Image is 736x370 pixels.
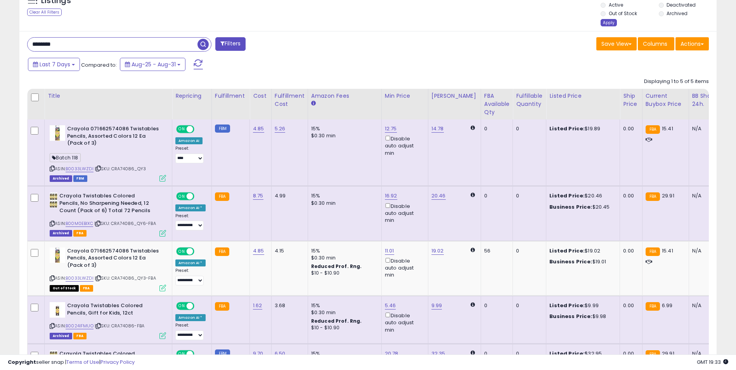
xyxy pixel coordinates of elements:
span: OFF [193,193,206,200]
a: 19.02 [431,247,444,255]
div: Amazon Fees [311,92,378,100]
label: Archived [667,10,688,17]
div: Apply [601,19,617,26]
small: FBA [215,192,229,201]
small: FBA [646,125,660,134]
div: 0 [484,302,507,309]
div: Cost [253,92,268,100]
small: FBA [215,302,229,311]
span: 2025-09-8 19:33 GMT [697,358,728,366]
div: 0 [516,247,540,254]
div: ASIN: [50,192,166,235]
div: 15% [311,192,376,199]
b: Listed Price: [549,247,585,254]
div: $9.98 [549,313,614,320]
div: Preset: [175,213,206,231]
span: FBM [73,175,87,182]
a: B0033LWZDI [66,275,94,282]
div: Amazon AI * [175,204,206,211]
div: 0 [516,302,540,309]
span: Batch 118 [50,153,81,162]
b: Listed Price: [549,192,585,199]
button: Last 7 Days [28,58,80,71]
div: $0.30 min [311,132,376,139]
img: 41XO0b3+HGL._SL40_.jpg [50,192,57,208]
div: BB Share 24h. [692,92,720,108]
div: $20.46 [549,192,614,199]
div: Min Price [385,92,425,100]
div: 3.68 [275,302,302,309]
div: Fulfillment [215,92,246,100]
div: ASIN: [50,302,166,338]
div: $9.99 [549,302,614,309]
a: 5.46 [385,302,396,309]
b: Crayola Twistables Colored Pencils, Gift for Kids, 12ct [67,302,161,318]
span: ON [177,248,187,254]
b: Reduced Prof. Rng. [311,263,362,270]
a: 11.01 [385,247,394,255]
b: Reduced Prof. Rng. [311,318,362,324]
div: 0 [484,192,507,199]
div: N/A [692,192,718,199]
div: Amazon AI * [175,314,206,321]
span: Listings that have been deleted from Seller Central [50,333,72,339]
div: Repricing [175,92,208,100]
div: ASIN: [50,247,166,290]
span: Compared to: [81,61,117,69]
small: FBA [215,247,229,256]
div: $0.30 min [311,254,376,261]
span: 15.41 [662,247,673,254]
div: Amazon AI * [175,259,206,266]
img: 41fWX5Q3P7L._SL40_.jpg [50,125,65,141]
div: Disable auto adjust min [385,311,422,334]
div: Disable auto adjust min [385,202,422,224]
div: 15% [311,247,376,254]
label: Out of Stock [609,10,637,17]
div: $20.45 [549,204,614,211]
div: $0.30 min [311,309,376,316]
button: Columns [638,37,674,50]
label: Active [609,2,623,8]
a: 9.99 [431,302,442,309]
span: ON [177,126,187,133]
a: 4.85 [253,247,264,255]
strong: Copyright [8,358,36,366]
div: Preset: [175,323,206,340]
div: 56 [484,247,507,254]
span: FBA [73,230,87,237]
div: N/A [692,302,718,309]
div: $10 - $10.90 [311,270,376,277]
div: Displaying 1 to 5 of 5 items [644,78,709,85]
button: Actions [675,37,709,50]
span: 15.41 [662,125,673,132]
small: FBA [646,302,660,311]
small: FBM [215,124,230,133]
div: 0 [516,125,540,132]
img: 41ev99uDJVL._SL40_.jpg [50,302,65,318]
div: Listed Price [549,92,617,100]
a: 4.85 [253,125,264,133]
img: 41fWX5Q3P7L._SL40_.jpg [50,247,65,263]
span: FBA [80,285,93,292]
span: 6.99 [662,302,673,309]
div: N/A [692,125,718,132]
div: Preset: [175,268,206,285]
b: Listed Price: [549,125,585,132]
b: Business Price: [549,258,592,265]
span: | SKU: CRA74086_QY6-FBA [94,220,156,226]
div: Clear All Filters [27,9,62,16]
label: Deactivated [667,2,696,8]
div: $19.02 [549,247,614,254]
div: 0 [484,125,507,132]
span: | SKU: CRA74086-FBA [95,323,144,329]
div: 15% [311,302,376,309]
span: OFF [193,303,206,309]
span: Aug-25 - Aug-31 [132,61,176,68]
div: Amazon AI [175,137,203,144]
span: Listings that have been deleted from Seller Central [50,175,72,182]
div: 0.00 [623,247,636,254]
div: seller snap | | [8,359,135,366]
button: Aug-25 - Aug-31 [120,58,185,71]
span: | SKU: CRA74086_QY3 [95,166,146,172]
small: Amazon Fees. [311,100,316,107]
